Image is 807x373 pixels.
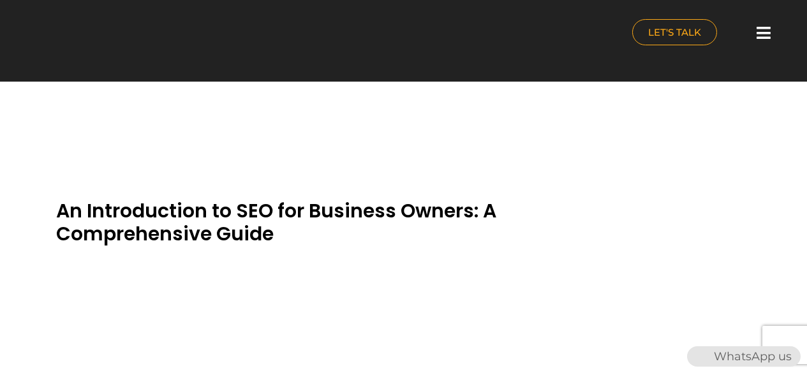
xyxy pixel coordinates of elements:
[687,349,801,363] a: WhatsAppWhatsApp us
[687,346,801,367] div: WhatsApp us
[632,19,717,45] a: LET'S TALK
[6,6,114,62] img: nuance-qatar_logo
[6,6,397,62] a: nuance-qatar_logo
[688,346,709,367] img: WhatsApp
[56,200,509,245] h2: An Introduction to SEO for Business Owners: A Comprehensive Guide
[648,27,701,37] span: LET'S TALK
